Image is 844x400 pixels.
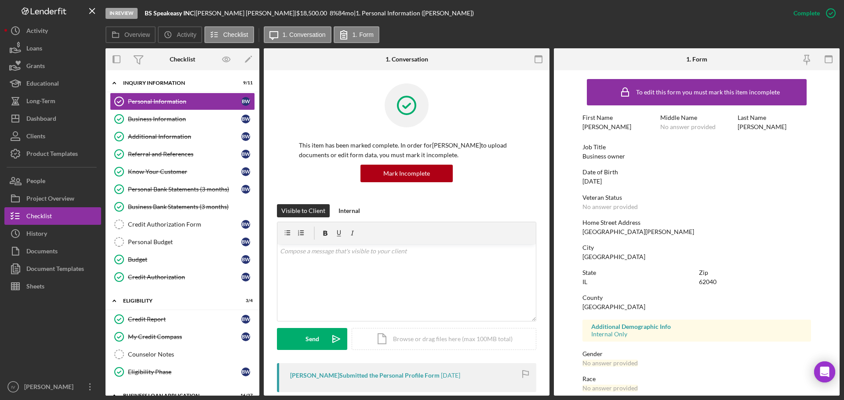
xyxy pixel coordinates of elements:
a: Document Templates [4,260,101,277]
button: Mark Incomplete [360,165,453,182]
button: Clients [4,127,101,145]
div: 1. Conversation [386,56,428,63]
div: Credit Report [128,316,241,323]
div: IL [582,278,587,285]
div: Document Templates [26,260,84,280]
div: Dashboard [26,110,56,130]
div: 8 % [330,10,338,17]
div: Checklist [26,207,52,227]
button: 1. Form [334,26,379,43]
a: Project Overview [4,190,101,207]
div: B W [241,167,250,176]
div: Business Bank Statements (3 months) [128,203,255,210]
div: Eligibility Phase [128,368,241,375]
button: Long-Term [4,92,101,110]
div: Budget [128,256,241,263]
div: Sheets [26,277,44,297]
button: Documents [4,242,101,260]
div: 62040 [699,278,717,285]
div: B W [241,97,250,106]
div: Product Templates [26,145,78,165]
a: Additional InformationBW [110,128,255,145]
div: Date of Birth [582,169,811,176]
div: [GEOGRAPHIC_DATA] [582,303,645,310]
div: [GEOGRAPHIC_DATA] [582,253,645,260]
div: Mark Incomplete [383,165,430,182]
div: No answer provided [582,385,638,392]
a: Loans [4,40,101,57]
div: Complete [793,4,820,22]
div: [DATE] [582,178,602,185]
a: Credit Authorization FormBW [110,216,255,233]
button: Checklist [204,26,254,43]
div: State [582,269,695,276]
button: Visible to Client [277,204,330,217]
button: History [4,225,101,242]
div: County [582,294,811,301]
div: B W [241,132,250,141]
div: Long-Term [26,92,55,112]
div: Open Intercom Messenger [814,361,835,382]
div: In Review [105,8,138,19]
div: [PERSON_NAME] Submitted the Personal Profile Form [290,372,440,379]
div: To edit this form you must mark this item incomplete [636,89,780,96]
a: Personal BudgetBW [110,233,255,251]
button: Grants [4,57,101,75]
button: Checklist [4,207,101,225]
div: 16 / 27 [237,393,253,398]
a: BudgetBW [110,251,255,268]
div: | 1. Personal Information ([PERSON_NAME]) [354,10,474,17]
div: Referral and References [128,151,241,158]
a: Referral and ReferencesBW [110,145,255,163]
button: Activity [158,26,202,43]
div: [GEOGRAPHIC_DATA][PERSON_NAME] [582,228,694,235]
div: | [145,10,196,17]
div: B W [241,238,250,246]
button: Complete [785,4,840,22]
div: Credit Authorization [128,274,241,281]
a: Educational [4,75,101,92]
div: Checklist [170,56,195,63]
div: Home Street Address [582,219,811,226]
a: Credit ReportBW [110,310,255,328]
button: People [4,172,101,190]
div: B W [241,150,250,159]
div: $18,500.00 [296,10,330,17]
div: Clients [26,127,45,147]
a: Personal InformationBW [110,93,255,110]
text: IV [11,385,15,389]
label: Checklist [223,31,248,38]
div: B W [241,368,250,376]
div: Additional Demographic Info [591,323,802,330]
b: BS Speakeasy INC [145,9,194,17]
div: [PERSON_NAME] [582,123,631,130]
div: Business Information [128,115,241,123]
label: Overview [124,31,150,38]
button: Product Templates [4,145,101,162]
p: This item has been marked complete. In order for [PERSON_NAME] to upload documents or edit form d... [299,141,514,160]
div: Personal Bank Statements (3 months) [128,186,241,193]
label: Activity [177,31,196,38]
a: Know Your CustomerBW [110,163,255,180]
div: Project Overview [26,190,74,209]
div: Educational [26,75,59,94]
a: Eligibility PhaseBW [110,363,255,381]
div: B W [241,315,250,324]
div: B W [241,332,250,341]
div: Counselor Notes [128,351,255,358]
div: 3 / 4 [237,298,253,303]
div: BUSINESS LOAN APPLICATION [123,393,231,398]
button: IV[PERSON_NAME] [4,378,101,396]
div: People [26,172,45,192]
div: My Credit Compass [128,333,241,340]
button: 1. Conversation [264,26,331,43]
button: Internal [334,204,364,217]
button: Overview [105,26,156,43]
div: No answer provided [582,203,638,210]
div: Documents [26,242,58,262]
div: [PERSON_NAME] [22,378,79,398]
div: Activity [26,22,48,42]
